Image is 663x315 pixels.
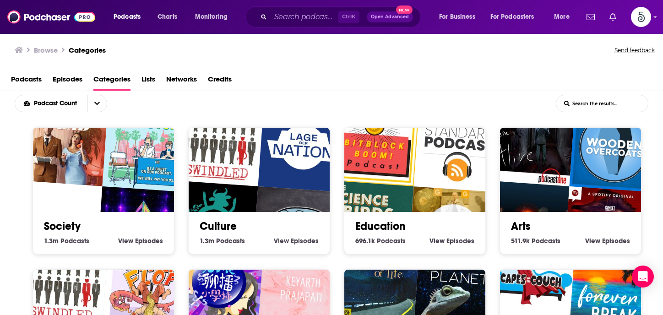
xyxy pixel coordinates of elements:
[511,219,531,233] a: Arts
[200,237,214,245] span: 1.3m
[60,237,89,245] span: Podcasts
[355,237,406,245] a: 696.1k Education Podcasts
[44,219,81,233] a: Society
[377,237,406,245] span: Podcasts
[53,72,82,91] a: Episodes
[631,7,651,27] img: User Profile
[490,11,534,23] span: For Podcasters
[291,237,319,245] span: Episodes
[152,10,183,24] a: Charts
[338,11,359,23] span: Ctrl K
[216,237,245,245] span: Podcasts
[548,10,581,24] button: open menu
[396,5,413,14] span: New
[11,72,42,91] a: Podcasts
[439,11,475,23] span: For Business
[141,72,155,91] a: Lists
[254,6,429,27] div: Search podcasts, credits, & more...
[200,237,245,245] a: 1.3m Culture Podcasts
[44,237,89,245] a: 1.3m Society Podcasts
[271,10,338,24] input: Search podcasts, credits, & more...
[554,11,570,23] span: More
[208,72,232,91] a: Credits
[200,219,237,233] a: Culture
[34,100,80,107] span: Podcast Count
[569,102,659,192] img: Wooden Overcoats
[274,237,289,245] span: View
[585,237,600,245] span: View
[583,9,598,25] a: Show notifications dropdown
[195,11,228,23] span: Monitoring
[258,102,348,192] img: Lage der Nation - der Politik-Podcast aus Berlin
[329,96,419,186] img: The BitBlockBoom Bitcoin Podcast
[585,237,630,245] a: View Arts Episodes
[135,237,163,245] span: Episodes
[511,237,560,245] a: 511.9k Arts Podcasts
[174,96,264,186] img: Swindled
[166,72,197,91] a: Networks
[511,237,530,245] span: 511.9k
[274,237,319,245] a: View Culture Episodes
[118,237,133,245] span: View
[484,10,548,24] button: open menu
[44,237,59,245] span: 1.3m
[34,46,58,54] h3: Browse
[612,44,658,57] button: Send feedback
[429,237,474,245] a: View Education Episodes
[632,266,654,288] div: Open Intercom Messenger
[107,10,152,24] button: open menu
[446,237,474,245] span: Episodes
[413,102,504,192] img: The Bitcoin Standard Podcast
[15,100,87,107] button: open menu
[7,8,95,26] img: Podchaser - Follow, Share and Rate Podcasts
[602,237,630,245] span: Episodes
[93,72,130,91] a: Categories
[532,237,560,245] span: Podcasts
[15,95,121,112] h2: Choose List sort
[355,237,375,245] span: 696.1k
[114,11,141,23] span: Podcasts
[69,46,106,54] a: Categories
[371,15,409,19] span: Open Advanced
[429,237,445,245] span: View
[18,96,108,186] img: Your Mom & Dad
[631,7,651,27] button: Show profile menu
[158,11,177,23] span: Charts
[189,10,239,24] button: open menu
[606,9,620,25] a: Show notifications dropdown
[87,95,107,112] button: open menu
[102,102,192,192] img: Podcast But Outside
[631,7,651,27] span: Logged in as Spiral5-G2
[367,11,413,22] button: Open AdvancedNew
[485,96,575,186] img: We're Alive
[433,10,487,24] button: open menu
[118,237,163,245] a: View Society Episodes
[355,219,406,233] a: Education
